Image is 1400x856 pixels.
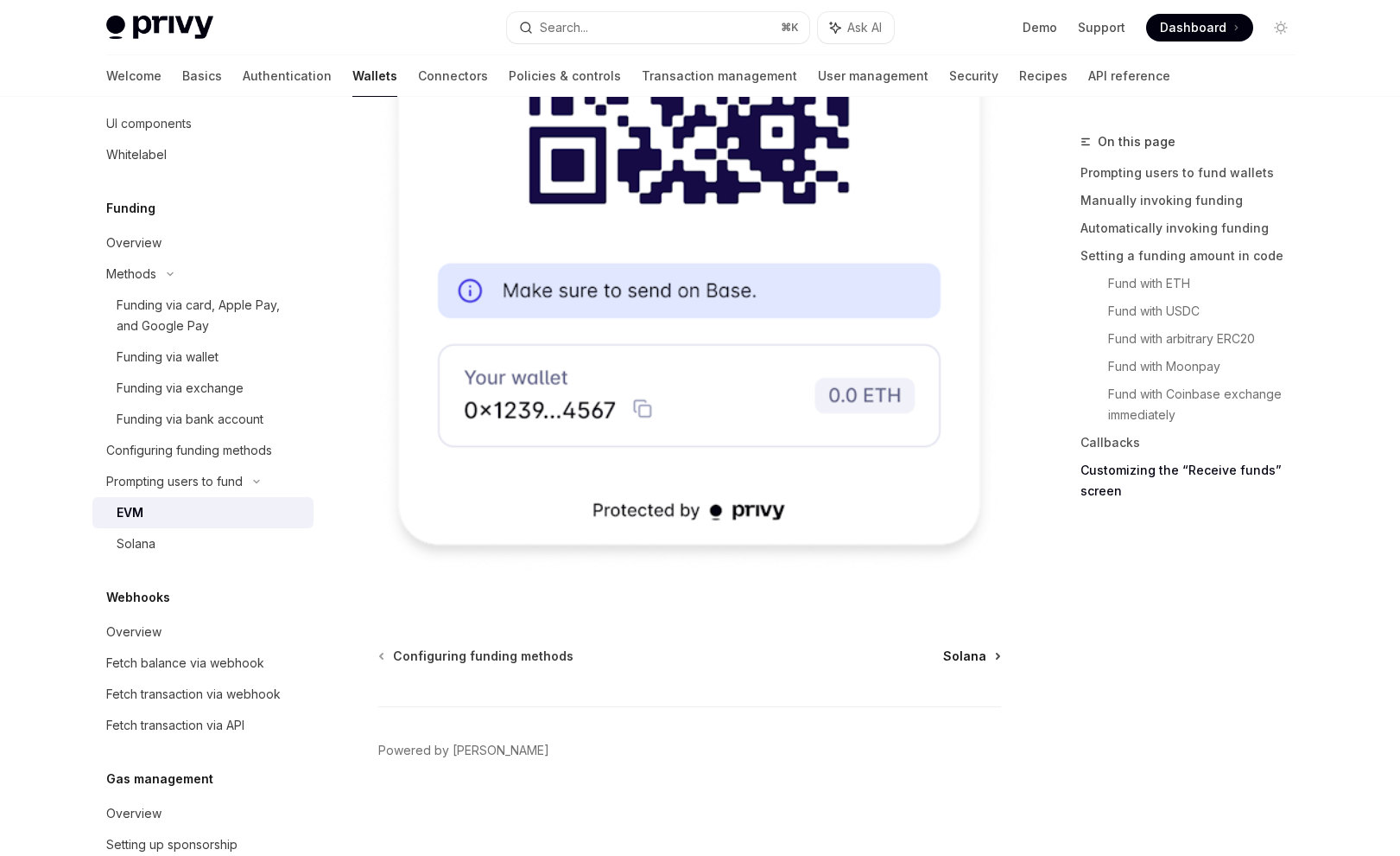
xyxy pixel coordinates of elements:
a: Prompting users to fund wallets [1080,159,1308,187]
button: Ask AI [818,12,894,43]
div: Overview [106,233,162,253]
span: Dashboard [1160,19,1226,36]
div: Fetch transaction via API [106,715,244,736]
a: Wallets [352,55,397,97]
h5: Funding [106,198,155,219]
div: Funding via wallet [117,347,219,367]
a: Policies & controls [509,55,621,97]
span: Solana [943,648,986,665]
a: Powered by [PERSON_NAME] [378,742,549,759]
a: Overview [92,227,314,259]
a: EVM [92,497,314,528]
a: Dashboard [1146,14,1253,42]
a: Fund with Coinbase exchange immediately [1108,380,1308,429]
a: Connectors [418,55,488,97]
span: On this page [1098,131,1175,152]
a: Security [949,55,998,97]
a: Overview [92,616,314,648]
a: Fund with Moonpay [1108,353,1308,380]
a: Customizing the “Receive funds” screen [1080,457,1308,505]
a: Funding via bank account [92,404,314,435]
div: Overview [106,622,162,642]
a: Setting a funding amount in code [1080,242,1308,270]
h5: Webhooks [106,587,170,608]
div: Prompting users to fund [106,471,243,492]
div: Funding via exchange [117,378,244,399]
div: Funding via card, Apple Pay, and Google Pay [117,295,303,336]
a: Transaction management [642,55,797,97]
a: Funding via exchange [92,373,314,404]
div: Overview [106,803,162,824]
a: Welcome [106,55,162,97]
a: Fetch transaction via webhook [92,679,314,710]
a: Whitelabel [92,139,314,170]
a: Support [1078,19,1125,36]
img: light logo [106,16,213,40]
a: Manually invoking funding [1080,187,1308,214]
a: Automatically invoking funding [1080,214,1308,242]
div: Fetch balance via webhook [106,653,264,674]
a: Basics [182,55,222,97]
a: User management [818,55,928,97]
div: Solana [117,533,155,554]
button: Toggle dark mode [1267,14,1295,42]
a: Configuring funding methods [92,435,314,466]
div: Setting up sponsorship [106,834,238,855]
a: API reference [1088,55,1170,97]
div: Whitelabel [106,144,167,165]
div: EVM [117,502,143,523]
a: Fetch balance via webhook [92,648,314,679]
a: Callbacks [1080,429,1308,457]
a: Demo [1023,19,1057,36]
div: Methods [106,264,156,284]
span: Configuring funding methods [393,648,573,665]
div: Configuring funding methods [106,440,272,461]
button: Search...⌘K [507,12,809,43]
a: Overview [92,798,314,829]
span: ⌘ K [781,21,799,35]
a: Fund with USDC [1108,297,1308,325]
div: Funding via bank account [117,409,263,430]
a: Funding via wallet [92,342,314,373]
a: Solana [943,648,999,665]
a: Fund with ETH [1108,270,1308,297]
a: Funding via card, Apple Pay, and Google Pay [92,290,314,342]
div: Search... [540,17,588,38]
h5: Gas management [106,769,213,789]
a: Authentication [243,55,332,97]
a: Recipes [1019,55,1067,97]
span: Ask AI [847,19,882,36]
a: Solana [92,528,314,559]
div: Fetch transaction via webhook [106,684,281,705]
a: Configuring funding methods [380,648,573,665]
a: Fund with arbitrary ERC20 [1108,325,1308,353]
a: Fetch transaction via API [92,710,314,741]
